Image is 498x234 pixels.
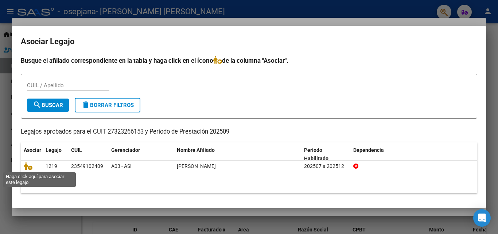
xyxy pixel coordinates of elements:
span: Legajo [46,147,62,153]
datatable-header-cell: Legajo [43,142,68,166]
span: A03 - ASI [111,163,132,169]
span: Gerenciador [111,147,140,153]
div: 202507 a 202512 [304,162,347,170]
h2: Asociar Legajo [21,35,477,49]
span: Periodo Habilitado [304,147,328,161]
span: Asociar [24,147,41,153]
datatable-header-cell: Dependencia [350,142,478,166]
datatable-header-cell: CUIL [68,142,108,166]
button: Buscar [27,99,69,112]
p: Legajos aprobados para el CUIT 27323266153 y Período de Prestación 202509 [21,127,477,137]
datatable-header-cell: Nombre Afiliado [174,142,301,166]
span: Nombre Afiliado [177,147,215,153]
span: 1219 [46,163,57,169]
datatable-header-cell: Gerenciador [108,142,174,166]
mat-icon: search [33,100,42,109]
span: CUIL [71,147,82,153]
mat-icon: delete [81,100,90,109]
button: Borrar Filtros [75,98,140,112]
span: LUNA VICTORIA THIAM MARTIN [177,163,216,169]
div: 1 registros [21,175,477,193]
span: Dependencia [353,147,384,153]
h4: Busque el afiliado correspondiente en la tabla y haga click en el ícono de la columna "Asociar". [21,56,477,65]
datatable-header-cell: Periodo Habilitado [301,142,350,166]
div: Open Intercom Messenger [473,209,491,227]
div: 23549102409 [71,162,103,170]
datatable-header-cell: Asociar [21,142,43,166]
span: Borrar Filtros [81,102,134,108]
span: Buscar [33,102,63,108]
